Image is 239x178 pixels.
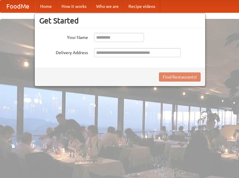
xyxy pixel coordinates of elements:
[159,72,201,82] button: Find Restaurants!
[57,0,91,12] a: How it works
[35,0,57,12] a: Home
[39,16,201,25] h3: Get Started
[39,33,88,40] label: Your Name
[39,48,88,56] label: Delivery Address
[0,0,35,12] a: FoodMe
[91,0,124,12] a: Who we are
[124,0,160,12] a: Recipe videos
